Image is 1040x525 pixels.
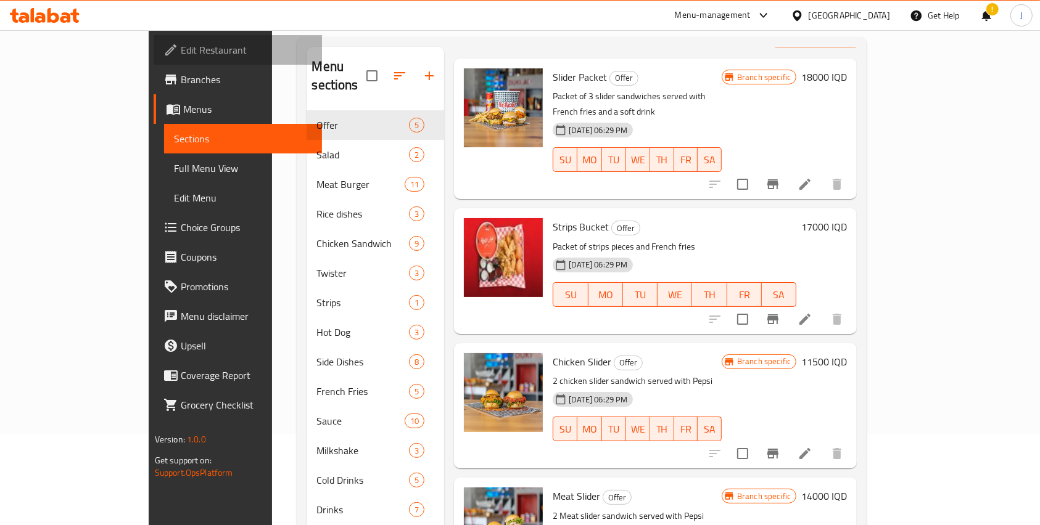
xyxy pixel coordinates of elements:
span: Edit Restaurant [181,43,313,57]
div: Hot Dog3 [307,317,444,347]
div: Sauce10 [307,406,444,436]
a: Grocery Checklist [154,390,323,420]
span: Offer [603,490,631,505]
span: French Fries [316,384,409,399]
button: Branch-specific-item [758,439,788,468]
span: Menu disclaimer [181,309,313,324]
button: delete [822,439,852,468]
span: Offer [614,356,642,370]
span: Offer [316,118,409,132]
span: WE [662,286,687,304]
span: Strips [316,295,409,310]
span: Offer [612,221,640,235]
button: TH [650,147,674,172]
div: items [409,236,424,251]
span: WE [631,420,645,438]
span: J [1020,9,1023,22]
span: Sections [174,131,313,146]
span: SA [767,286,791,304]
span: 3 [410,445,424,457]
span: SU [558,286,583,304]
a: Menu disclaimer [154,301,323,331]
button: MO [577,417,602,441]
button: SU [553,147,577,172]
a: Branches [154,65,323,94]
span: Branch specific [732,490,796,502]
span: 7 [410,504,424,516]
button: TU [602,417,626,441]
span: Menus [183,102,313,116]
div: Side Dishes8 [307,347,444,376]
button: WE [658,282,692,307]
span: Coverage Report [181,368,313,383]
span: Grocery Checklist [181,397,313,412]
span: 2 [410,149,424,161]
button: TU [623,282,658,307]
div: Drinks [316,502,409,517]
span: Meat Slider [553,487,600,505]
span: Offer [610,71,638,85]
div: Meat Burger11 [307,169,444,199]
span: SA [703,420,717,438]
img: Slider Packet [464,68,543,147]
span: Milkshake [316,443,409,458]
span: WE [631,151,645,169]
a: Edit menu item [798,312,812,327]
span: 5 [410,386,424,397]
div: items [409,118,424,132]
button: TH [650,417,674,441]
button: MO [588,282,623,307]
h2: Menu sections [312,57,366,94]
span: SU [558,151,572,169]
span: Select to update [730,171,756,197]
span: Rice dishes [316,206,409,221]
h6: 17000 IQD [801,218,847,235]
span: Twister [316,266,409,280]
p: 2 Meat slider sandwich served with Pepsi [553,508,722,524]
span: 5 [410,474,424,486]
span: Choice Groups [181,220,313,235]
span: FR [679,151,693,169]
span: 3 [410,267,424,279]
span: Upsell [181,338,313,353]
button: delete [822,304,852,334]
a: Coverage Report [154,360,323,390]
div: items [409,443,424,458]
span: Select to update [730,441,756,466]
div: Offer5 [307,110,444,140]
span: TU [607,420,621,438]
span: Sauce [316,413,405,428]
p: Packet of strips pieces and French fries [553,239,796,254]
span: Side Dishes [316,354,409,369]
div: Twister3 [307,258,444,288]
div: Rice dishes3 [307,199,444,229]
span: Coupons [181,250,313,264]
div: Milkshake3 [307,436,444,465]
div: items [409,325,424,340]
h6: 14000 IQD [801,487,847,505]
span: Hot Dog [316,325,409,340]
span: 11 [405,179,424,190]
span: TU [607,151,621,169]
div: items [409,354,424,369]
button: TH [692,282,727,307]
span: Promotions [181,279,313,294]
span: TH [655,151,669,169]
span: Chicken Sandwich [316,236,409,251]
button: TU [602,147,626,172]
span: Cold Drinks [316,473,409,487]
span: [DATE] 06:29 PM [564,394,632,405]
span: Select all sections [359,63,385,89]
span: Select to update [730,306,756,332]
span: Meat Burger [316,177,405,192]
button: MO [577,147,602,172]
span: FR [679,420,693,438]
span: Get support on: [155,452,212,468]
